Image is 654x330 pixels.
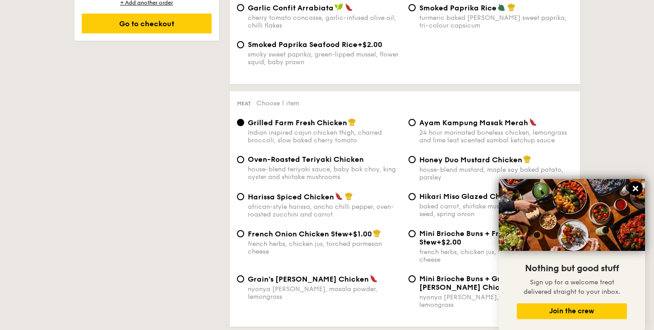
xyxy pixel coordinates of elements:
[237,193,244,200] input: Harissa Spiced Chickenafrican-style harissa, ancho chilli pepper, oven-roasted zucchini and carrot
[248,118,347,127] span: Grilled Farm Fresh Chicken
[419,129,573,144] div: 24 hour marinated boneless chicken, lemongrass and lime leaf scented sambal ketchup sauce
[529,118,537,126] img: icon-spicy.37a8142b.svg
[248,230,348,238] span: French Onion Chicken Stew
[348,118,356,126] img: icon-chef-hat.a58ddaea.svg
[525,263,619,274] span: Nothing but good stuff
[82,14,212,33] div: Go to checkout
[237,41,244,48] input: Smoked Paprika Seafood Rice+$2.00smoky sweet paprika, green-lipped mussel, flower squid, baby prawn
[419,118,528,127] span: Ayam Kampung Masak Merah
[248,155,364,164] span: Oven-Roasted Teriyaki Chicken
[248,40,357,49] span: Smoked Paprika Seafood Rice
[335,192,343,200] img: icon-spicy.37a8142b.svg
[419,203,573,218] div: baked carrot, shiitake mushroom, roasted sesame seed, spring onion
[248,275,369,283] span: Grain's [PERSON_NAME] Chicken
[357,40,382,49] span: +$2.00
[237,100,251,107] span: Meat
[419,166,573,181] div: house-blend mustard, maple soy baked potato, parsley
[419,156,522,164] span: Honey Duo Mustard Chicken
[523,155,531,163] img: icon-chef-hat.a58ddaea.svg
[373,229,381,237] img: icon-chef-hat.a58ddaea.svg
[419,192,520,201] span: Hikari Miso Glazed Chicken
[248,240,401,255] div: french herbs, chicken jus, torched parmesan cheese
[248,4,334,12] span: Garlic Confit Arrabiata
[237,156,244,163] input: Oven-Roasted Teriyaki Chickenhouse-blend teriyaki sauce, baby bok choy, king oyster and shiitake ...
[524,278,620,296] span: Sign up for a welcome treat delivered straight to your inbox.
[248,51,401,66] div: smoky sweet paprika, green-lipped mussel, flower squid, baby prawn
[348,230,372,238] span: +$1.00
[345,3,353,11] img: icon-spicy.37a8142b.svg
[408,156,416,163] input: Honey Duo Mustard Chickenhouse-blend mustard, maple soy baked potato, parsley
[248,14,401,29] div: cherry tomato concasse, garlic-infused olive oil, chilli flakes
[419,274,517,292] span: Mini Brioche Buns + Grain's [PERSON_NAME] Chicken
[334,3,343,11] img: icon-vegan.f8ff3823.svg
[408,193,416,200] input: Hikari Miso Glazed Chickenbaked carrot, shiitake mushroom, roasted sesame seed, spring onion
[237,275,244,283] input: Grain's [PERSON_NAME] Chickennyonya [PERSON_NAME], masala powder, lemongrass
[408,275,416,283] input: Mini Brioche Buns + Grain's [PERSON_NAME] Chicken+$1.00nyonya [PERSON_NAME], masala powder, lemon...
[436,238,461,246] span: +$2.00
[419,293,573,309] div: nyonya [PERSON_NAME], masala powder, lemongrass
[248,193,334,201] span: Harissa Spiced Chicken
[507,3,515,11] img: icon-chef-hat.a58ddaea.svg
[408,230,416,237] input: Mini Brioche Buns + French Onion Chicken Stew+$2.00french herbs, chicken jus, torched parmesan ch...
[256,99,299,107] span: Choose 1 item
[248,129,401,144] div: Indian inspired cajun chicken thigh, charred broccoli, slow baked cherry tomato
[370,274,378,283] img: icon-spicy.37a8142b.svg
[237,230,244,237] input: French Onion Chicken Stew+$1.00french herbs, chicken jus, torched parmesan cheese
[408,4,416,11] input: Smoked Paprika Riceturmeric baked [PERSON_NAME] sweet paprika, tri-colour capsicum
[419,4,496,12] span: Smoked Paprika Rice
[419,248,573,264] div: french herbs, chicken jus, torched parmesan cheese
[237,4,244,11] input: Garlic Confit Arrabiatacherry tomato concasse, garlic-infused olive oil, chilli flakes
[237,119,244,126] input: Grilled Farm Fresh ChickenIndian inspired cajun chicken thigh, charred broccoli, slow baked cherr...
[628,181,643,196] button: Close
[248,203,401,218] div: african-style harissa, ancho chilli pepper, oven-roasted zucchini and carrot
[248,285,401,301] div: nyonya [PERSON_NAME], masala powder, lemongrass
[499,179,645,251] img: DSC07876-Edit02-Large.jpeg
[345,192,353,200] img: icon-chef-hat.a58ddaea.svg
[248,165,401,181] div: house-blend teriyaki sauce, baby bok choy, king oyster and shiitake mushrooms
[497,3,506,11] img: icon-vegetarian.fe4039eb.svg
[408,119,416,126] input: Ayam Kampung Masak Merah24 hour marinated boneless chicken, lemongrass and lime leaf scented samb...
[517,303,627,319] button: Join the crew
[419,14,573,29] div: turmeric baked [PERSON_NAME] sweet paprika, tri-colour capsicum
[419,229,573,246] span: Mini Brioche Buns + French Onion Chicken Stew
